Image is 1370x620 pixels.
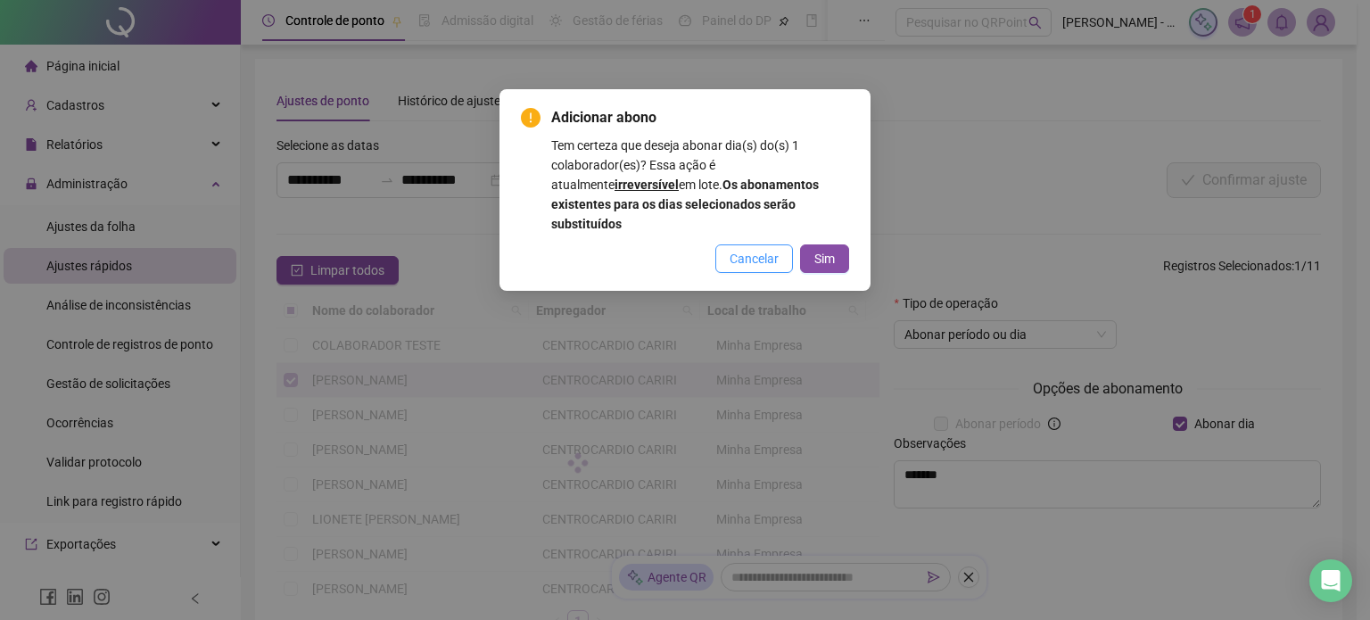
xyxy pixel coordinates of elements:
[1309,559,1352,602] div: Open Intercom Messenger
[521,108,541,128] span: exclamation-circle
[551,107,849,128] span: Adicionar abono
[730,249,779,269] span: Cancelar
[814,249,835,269] span: Sim
[800,244,849,273] button: Sim
[615,178,679,192] b: irreversível
[551,178,819,231] b: Os abonamentos existentes para os dias selecionados serão substituídos
[715,244,793,273] button: Cancelar
[551,136,849,234] div: Tem certeza que deseja abonar dia(s) do(s) 1 colaborador(es)? Essa ação é atualmente em lote.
